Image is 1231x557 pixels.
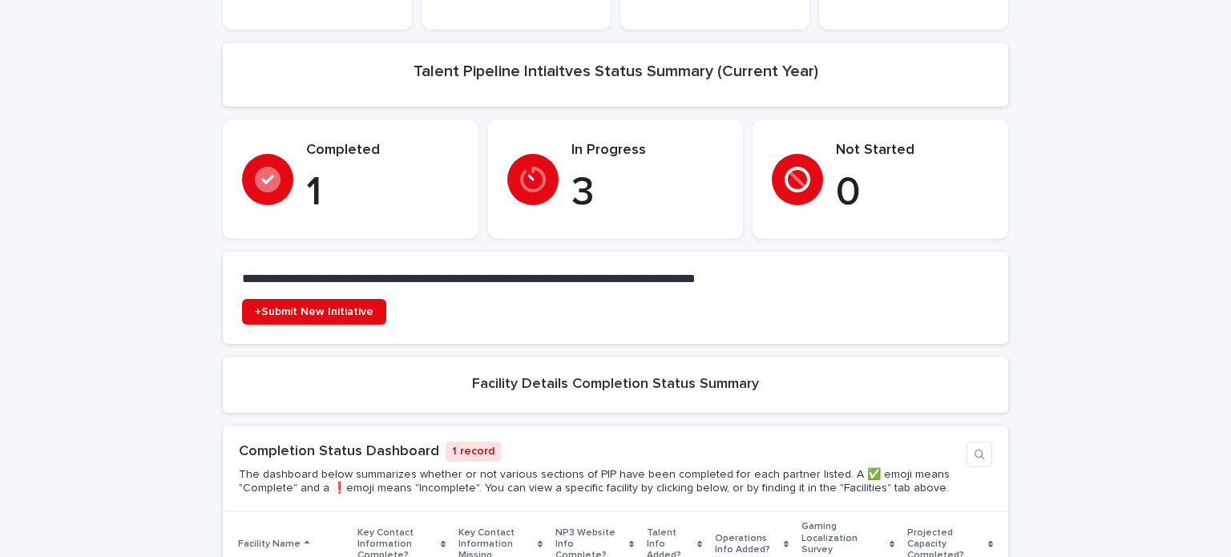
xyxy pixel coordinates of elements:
[255,306,373,317] span: +Submit New Initiative
[571,142,724,159] p: In Progress
[239,468,960,495] p: The dashboard below summarizes whether or not various sections of PIP have been completed for eac...
[836,169,989,217] p: 0
[472,376,759,394] h2: Facility Details Completion Status Summary
[446,442,501,462] p: 1 record
[571,169,724,217] p: 3
[306,169,459,217] p: 1
[414,62,818,81] h2: Talent Pipeline Intiaitves Status Summary (Current Year)
[836,142,989,159] p: Not Started
[239,444,439,458] a: Completion Status Dashboard
[242,299,386,325] a: +Submit New Initiative
[306,142,459,159] p: Completed
[238,535,301,553] p: Facility Name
